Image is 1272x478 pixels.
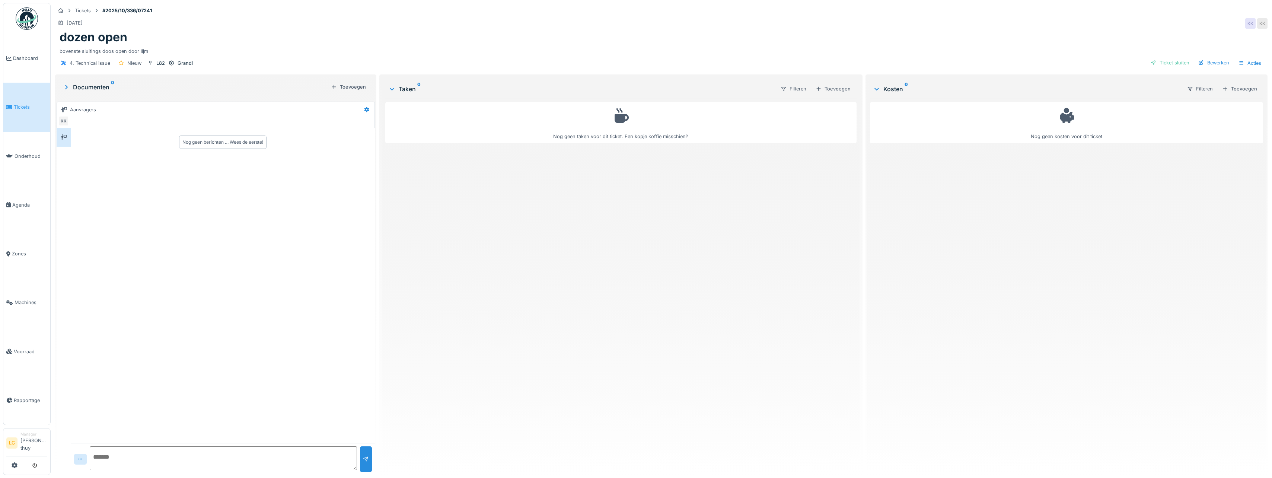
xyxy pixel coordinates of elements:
div: Nieuw [127,60,141,67]
span: Voorraad [14,348,47,355]
a: Agenda [3,181,50,229]
a: Dashboard [3,34,50,83]
div: Toevoegen [328,82,369,92]
sup: 0 [111,83,114,92]
div: Ticket sluiten [1148,58,1192,68]
li: LC [6,437,17,449]
span: Agenda [12,201,47,208]
sup: 0 [905,85,908,93]
h1: dozen open [60,30,127,44]
div: bovenste sluitings doos open door lijm [60,45,1263,55]
span: Dashboard [13,55,47,62]
div: Tickets [75,7,91,14]
span: Machines [15,299,47,306]
span: Rapportage [14,397,47,404]
div: L82 [156,60,165,67]
div: Kosten [873,85,1181,93]
a: Zones [3,229,50,278]
div: Filteren [1184,83,1216,94]
div: Nog geen kosten voor dit ticket [875,105,1258,140]
a: Machines [3,278,50,327]
a: Tickets [3,83,50,131]
div: 4. Technical issue [70,60,110,67]
sup: 0 [417,85,421,93]
div: KK [58,116,69,126]
li: [PERSON_NAME] thuy [20,431,47,455]
div: Taken [388,85,774,93]
div: Nog geen taken voor dit ticket. Een kopje koffie misschien? [390,105,852,140]
div: Filteren [777,83,810,94]
div: KK [1257,18,1268,29]
span: Onderhoud [15,153,47,160]
div: Aanvragers [70,106,96,113]
a: LC Manager[PERSON_NAME] thuy [6,431,47,456]
strong: #2025/10/336/07241 [99,7,155,14]
span: Tickets [14,103,47,111]
div: Manager [20,431,47,437]
div: KK [1245,18,1256,29]
div: Toevoegen [1219,84,1260,94]
img: Badge_color-CXgf-gQk.svg [16,7,38,30]
div: Acties [1235,58,1265,68]
div: Nog geen berichten … Wees de eerste! [182,139,263,146]
div: Bewerken [1195,58,1232,68]
a: Rapportage [3,376,50,425]
a: Onderhoud [3,132,50,181]
div: [DATE] [67,19,83,26]
div: Grandi [178,60,193,67]
a: Voorraad [3,327,50,376]
span: Zones [12,250,47,257]
div: Documenten [63,83,328,92]
div: Toevoegen [813,84,854,94]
